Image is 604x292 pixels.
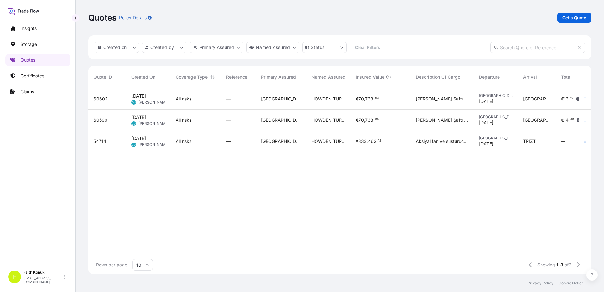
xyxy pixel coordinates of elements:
span: . [377,140,378,142]
span: [PERSON_NAME] [138,142,169,147]
span: [DATE] [479,98,493,105]
span: € [561,97,564,101]
span: 738 [365,97,373,101]
button: distributor Filter options [190,42,243,53]
span: Primary Assured [261,74,296,80]
button: createdOn Filter options [95,42,139,53]
span: Departure [479,74,500,80]
span: 54714 [94,138,106,144]
p: [EMAIL_ADDRESS][DOMAIN_NAME] [23,276,63,284]
span: , [364,118,365,122]
p: Certificates [21,73,44,79]
span: F [13,274,16,280]
span: All risks [176,138,191,144]
span: [GEOGRAPHIC_DATA] [523,96,551,102]
span: Showing [537,262,555,268]
button: Clear Filters [350,42,385,52]
span: € [356,118,359,122]
span: Reference [226,74,247,80]
a: Privacy Policy [528,281,553,286]
span: Created On [131,74,155,80]
span: [DATE] [131,114,146,120]
span: 69 [375,97,379,100]
span: Quote ID [94,74,112,80]
span: [GEOGRAPHIC_DATA] [479,114,513,119]
span: [GEOGRAPHIC_DATA] [479,136,513,141]
span: TRIZT [523,138,536,144]
span: ¥ [356,139,358,143]
span: Named Assured [311,74,346,80]
button: cargoOwner Filter options [246,42,299,53]
span: [PERSON_NAME] Şaftı ISTIFLENEMEZ - 1 adet sandık 160x40x45 cm – 125 kg INSURANCE PREMIUM USD 95 (... [416,96,469,102]
p: Storage [21,41,37,47]
span: . [569,119,570,121]
span: 462 [368,139,377,143]
p: Named Assured [256,44,290,51]
span: 70 [359,97,364,101]
span: HOWDEN TURKEY AIR AND GAS HANDLING MAKINA VE TICARET LIMITED SIRKETI [311,138,346,144]
span: [PERSON_NAME] Şaftı ISTIFLENEMEZ - 1 adet sandık 160x40x45 cm – 125 kg INSURANCE PREMIUM USD 95 (... [416,117,469,123]
span: Aksiyal fan ve susturucu 2X40'HC - 14 PACKAGES - 85.92 CBM - 13132 KGS TGBU5250517,MSKU9171226 IN... [416,138,469,144]
p: Quotes [88,13,117,23]
span: 1-3 [556,262,563,268]
span: 738 [365,118,373,122]
span: 69 [375,119,379,121]
span: [PERSON_NAME] [138,100,169,105]
button: createdBy Filter options [142,42,186,53]
span: , [364,97,365,101]
p: Claims [21,88,34,95]
span: [PERSON_NAME] [138,121,169,126]
p: Quotes [21,57,35,63]
span: . [374,119,375,121]
span: Total [561,74,571,80]
span: 60602 [94,96,108,102]
span: Coverage Type [176,74,208,80]
span: — [226,138,231,144]
p: Created on [103,44,127,51]
span: € [561,118,564,122]
span: 60599 [94,117,107,123]
span: € [356,97,359,101]
span: 12 [378,140,381,142]
span: GU [132,120,136,127]
p: Faith Konuk [23,270,63,275]
a: Insights [5,22,70,35]
span: . [374,97,375,100]
a: Storage [5,38,70,51]
p: Policy Details [119,15,147,21]
span: Description Of Cargo [416,74,460,80]
span: Rows per page [96,262,127,268]
p: Clear Filters [355,44,380,51]
span: 13 [564,97,569,101]
button: certificateStatus Filter options [302,42,347,53]
span: 14 [564,118,569,122]
input: Search Quote or Reference... [490,42,585,53]
span: All risks [176,117,191,123]
span: 70 [359,118,364,122]
span: [GEOGRAPHIC_DATA] [261,117,301,123]
span: [DATE] [479,141,493,147]
p: Primary Assured [199,44,234,51]
span: [DATE] [131,93,146,99]
span: GU [132,142,136,148]
span: [GEOGRAPHIC_DATA] [261,96,301,102]
a: Certificates [5,70,70,82]
span: Insured Value [356,74,384,80]
p: Get a Quote [562,15,586,21]
button: Sort [209,73,216,81]
a: Cookie Notice [559,281,584,286]
p: Status [311,44,324,51]
span: [GEOGRAPHIC_DATA] [479,93,513,98]
span: All risks [176,96,191,102]
span: HOWDEN TURKEY AIR AND GAS HANDLING MAKINA VE TICARET LIMITED SIRKETI [311,117,346,123]
span: Arrival [523,74,537,80]
span: GU [132,99,136,106]
span: . [569,97,570,100]
a: Quotes [5,54,70,66]
span: [GEOGRAPHIC_DATA] [523,117,551,123]
span: HOWDEN TURKEY AIR AND GAS HANDLING MAKINA VE TICARET LIMITED SIRKETI [311,96,346,102]
span: [GEOGRAPHIC_DATA] [261,138,301,144]
span: — [561,138,565,144]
